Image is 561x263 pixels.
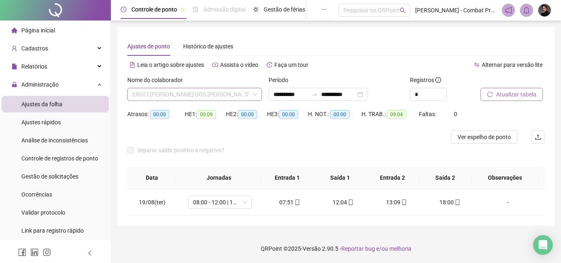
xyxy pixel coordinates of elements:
[387,110,406,119] span: 09:04
[478,173,532,182] span: Observações
[482,62,543,68] span: Alternar para versão lite
[183,43,233,50] span: Histórico de ajustes
[410,75,441,85] span: Registros
[264,6,305,13] span: Gestão de férias
[533,235,553,255] div: Open Intercom Messenger
[11,27,17,33] span: home
[21,101,62,107] span: Ajustes da folha
[253,92,258,97] span: down
[487,91,493,97] span: reload
[274,62,308,68] span: Faça um tour
[451,130,517,144] button: Ver espelho de ponto
[226,110,267,119] div: HE 2:
[505,7,512,14] span: notification
[341,245,412,252] span: Reportar bug e/ou melhoria
[308,110,361,119] div: H. NOT.:
[523,7,530,14] span: bell
[435,77,441,83] span: info-circle
[419,111,437,117] span: Faltas:
[361,110,419,119] div: H. TRAB.:
[253,7,259,12] span: sun
[139,199,166,206] span: 19/08(ter)
[43,248,51,256] span: instagram
[294,199,300,205] span: mobile
[366,167,419,189] th: Entrada 2
[400,199,407,205] span: mobile
[11,46,17,51] span: user-add
[127,75,188,85] label: Nome do colaborador
[471,167,538,189] th: Observações
[185,110,226,119] div: HE 1:
[238,110,257,119] span: 00:00
[415,6,497,15] span: [PERSON_NAME] - Combat Prevenção Total Contra Incêndio Ltda
[197,110,216,119] span: 00:09
[21,81,59,88] span: Administração
[483,198,532,207] div: -
[131,6,177,13] span: Controle de ponto
[127,43,170,50] span: Ajustes de ponto
[261,167,314,189] th: Entrada 1
[132,88,257,101] span: EROCI RIBEIRO DOS SANTOS
[400,7,406,14] span: search
[21,209,65,216] span: Validar protocolo
[150,110,169,119] span: 00:00
[458,133,511,142] span: Ver espelho de ponto
[323,198,363,207] div: 12:04
[321,7,327,12] span: ellipsis
[538,4,551,16] img: 93555
[11,82,17,87] span: lock
[11,64,17,69] span: file
[244,92,249,97] span: filter
[212,62,218,68] span: youtube
[21,155,98,162] span: Controle de registros de ponto
[496,90,536,99] span: Atualizar tabela
[134,146,228,155] span: Separar saldo positivo e negativo?
[203,6,246,13] span: Admissão digital
[267,62,272,68] span: history
[419,167,471,189] th: Saída 2
[21,63,47,70] span: Relatórios
[330,110,349,119] span: 00:00
[87,250,93,256] span: left
[21,173,78,180] span: Gestão de solicitações
[180,7,185,12] span: pushpin
[121,7,126,12] span: clock-circle
[21,191,52,198] span: Ocorrências
[311,91,318,98] span: to
[311,91,318,98] span: swap-right
[129,62,135,68] span: file-text
[176,167,261,189] th: Jornadas
[21,137,88,144] span: Análise de inconsistências
[21,27,55,34] span: Página inicial
[474,62,480,68] span: swap
[21,119,61,126] span: Ajustes rápidos
[193,196,247,208] span: 08:00 - 12:00 | 13:00 - 18:00
[303,245,321,252] span: Versão
[267,110,308,119] div: HE 3:
[347,199,354,205] span: mobile
[220,62,258,68] span: Assista o vídeo
[270,198,310,207] div: 07:51
[269,75,294,85] label: Período
[21,45,48,52] span: Cadastros
[481,88,543,101] button: Atualizar tabela
[454,199,460,205] span: mobile
[314,167,366,189] th: Saída 1
[279,110,298,119] span: 00:00
[30,248,39,256] span: linkedin
[21,227,84,234] span: Link para registro rápido
[193,7,198,12] span: file-done
[18,248,26,256] span: facebook
[137,62,204,68] span: Leia o artigo sobre ajustes
[127,110,185,119] div: Atrasos:
[430,198,470,207] div: 18:00
[535,134,541,140] span: upload
[127,167,176,189] th: Data
[454,111,457,117] span: 0
[377,198,417,207] div: 13:09
[111,234,561,263] footer: QRPoint © 2025 - 2.90.5 -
